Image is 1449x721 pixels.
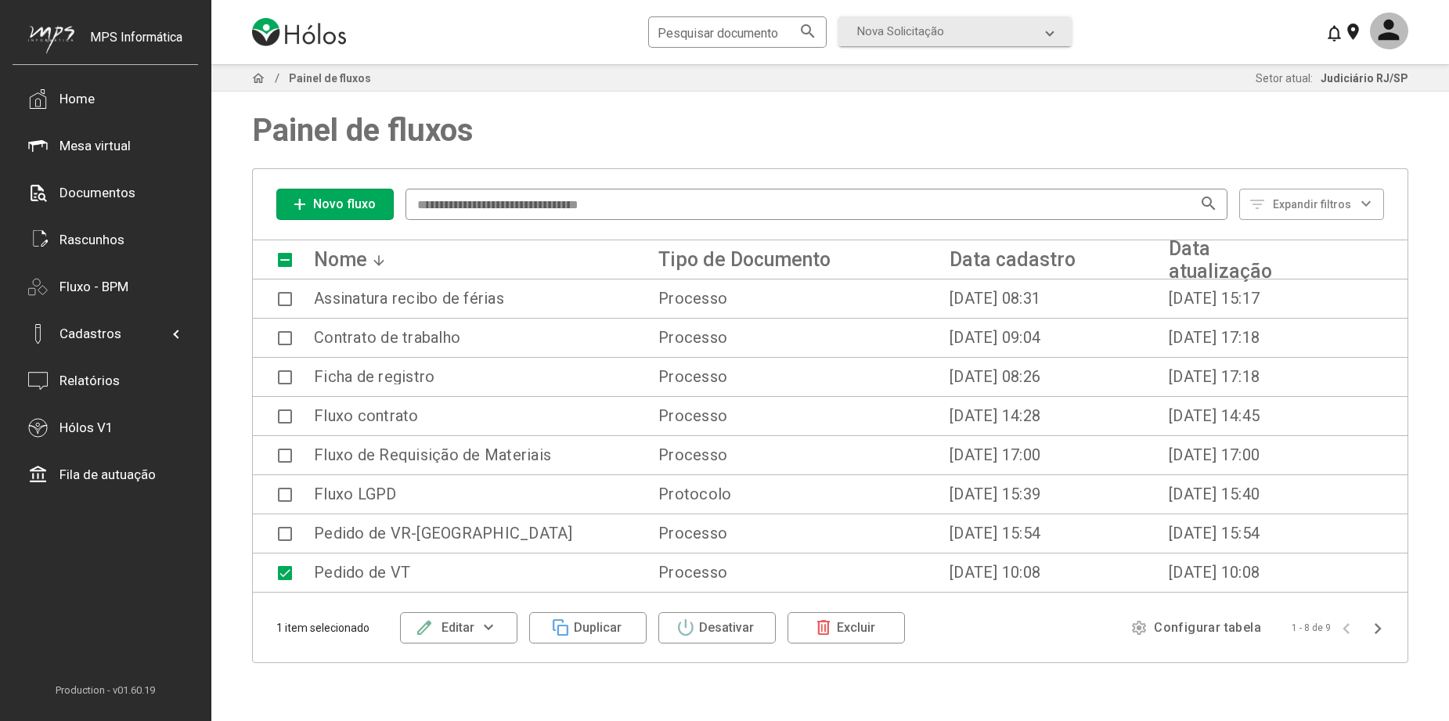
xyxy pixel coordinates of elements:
[1169,369,1260,384] div: [DATE] 17:18
[658,525,727,541] div: Processo
[276,622,377,634] div: 1 item selecionado
[474,618,503,637] mat-icon: expand_more
[1169,564,1260,580] div: [DATE] 10:08
[59,91,95,106] div: Home
[313,196,376,211] span: Novo fluxo
[658,290,727,306] div: Processo
[658,612,776,643] button: Desativar
[1169,330,1260,345] div: [DATE] 17:18
[314,486,397,502] div: Fluxo LGPD
[658,248,879,271] div: Tipo de Documento
[1154,620,1261,636] span: Configurar tabela
[788,612,905,643] button: Excluir
[314,330,460,345] div: Contrato de trabalho
[814,618,833,637] mat-icon: delete
[950,486,1040,502] div: [DATE] 15:39
[314,447,551,463] div: Fluxo de Requisição de Materiais
[314,525,573,541] div: Pedido de VR-[GEOGRAPHIC_DATA]
[551,618,570,637] mat-icon: stack
[314,369,434,384] div: Ficha de registro
[59,185,135,200] div: Documentos
[314,564,410,580] div: Pedido de VT
[13,684,198,696] span: Production - v01.60.19
[90,30,182,69] div: MPS Informática
[950,369,1040,384] div: [DATE] 08:26
[1321,72,1408,85] span: Judiciário RJ/SP
[59,279,128,294] div: Fluxo - BPM
[1256,72,1313,85] span: Setor atual:
[1362,612,1393,643] button: Página seguinte
[574,620,622,635] span: Duplicar
[1331,612,1362,643] button: Página anterior
[1169,486,1260,502] div: [DATE] 15:40
[59,420,114,435] div: Hólos V1
[415,618,434,637] mat-icon: edit
[529,612,647,643] button: Duplicar
[28,25,74,54] img: mps-image-cropped.png
[1285,606,1400,650] mat-paginator: Select page
[857,24,944,38] span: Nova Solicitação
[699,620,754,635] span: Desativar
[249,69,268,88] mat-icon: home
[1169,525,1260,541] div: [DATE] 15:54
[1169,237,1317,283] div: Data atualização
[1343,22,1362,41] mat-icon: location_on
[1292,622,1331,633] div: 1 - 8 de 9
[658,369,727,384] div: Processo
[59,467,156,482] div: Fila de autuação
[658,447,727,463] div: Processo
[950,447,1040,463] div: [DATE] 17:00
[314,248,588,271] div: Nome
[1169,447,1260,463] div: [DATE] 17:00
[1130,619,1148,636] mat-icon: settings
[290,195,309,214] mat-icon: add
[276,189,394,220] button: Novo fluxo
[1169,290,1260,306] div: [DATE] 15:17
[1199,193,1218,212] mat-icon: search
[950,330,1040,345] div: [DATE] 09:04
[798,21,817,40] mat-icon: search
[676,618,695,637] mat-icon: power_settings_new
[59,138,131,153] div: Mesa virtual
[1169,408,1260,424] div: [DATE] 14:45
[59,326,121,341] div: Cadastros
[837,620,875,635] span: Excluir
[252,18,346,46] img: logo-holos.png
[59,232,124,247] div: Rascunhos
[400,612,517,643] button: Editar
[415,614,474,642] div: Editar
[950,290,1040,306] div: [DATE] 08:31
[289,72,371,85] span: Painel de fluxos
[950,564,1040,580] div: [DATE] 10:08
[314,290,504,306] div: Assinatura recibo de férias
[28,310,182,357] mat-expansion-panel-header: Cadastros
[950,525,1040,541] div: [DATE] 15:54
[838,16,1072,46] mat-expansion-panel-header: Nova Solicitação
[658,486,731,502] div: Protocolo
[950,248,1098,271] div: Data cadastro
[59,373,120,388] div: Relatórios
[658,564,727,580] div: Processo
[950,408,1040,424] div: [DATE] 14:28
[275,71,279,85] span: /
[658,330,727,345] div: Processo
[252,92,1408,168] span: Painel de fluxos
[314,408,419,424] div: Fluxo contrato
[658,408,727,424] div: Processo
